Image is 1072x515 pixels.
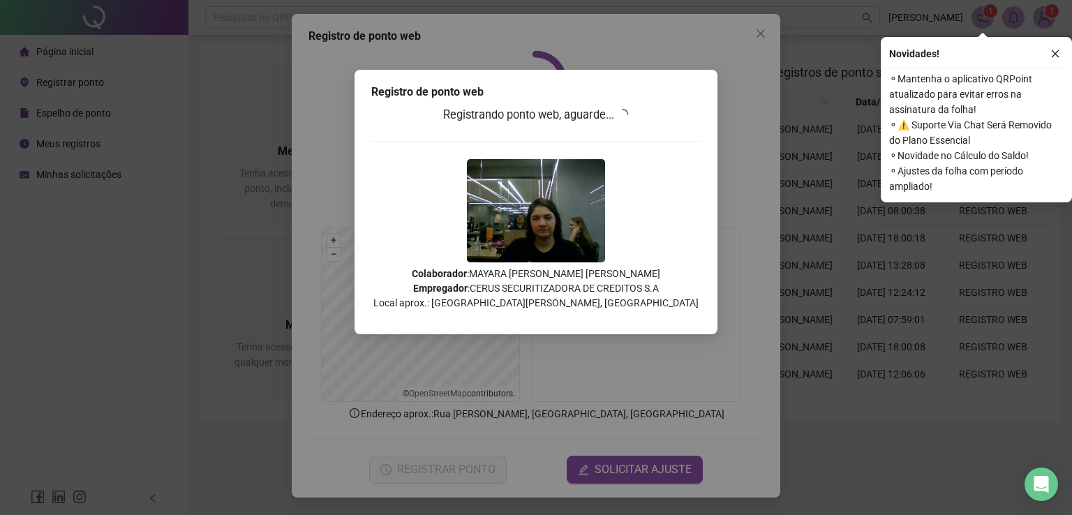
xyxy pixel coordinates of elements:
span: loading [615,106,631,122]
p: : MAYARA [PERSON_NAME] [PERSON_NAME] : CERUS SECURITIZADORA DE CREDITOS S.A Local aprox.: [GEOGRA... [371,267,701,311]
img: 9k= [467,159,605,262]
span: ⚬ Ajustes da folha com período ampliado! [889,163,1064,194]
span: close [1050,49,1060,59]
span: Novidades ! [889,46,939,61]
span: ⚬ ⚠️ Suporte Via Chat Será Removido do Plano Essencial [889,117,1064,148]
div: Open Intercom Messenger [1025,468,1058,501]
strong: Empregador [413,283,468,294]
h3: Registrando ponto web, aguarde... [371,106,701,124]
span: ⚬ Mantenha o aplicativo QRPoint atualizado para evitar erros na assinatura da folha! [889,71,1064,117]
span: ⚬ Novidade no Cálculo do Saldo! [889,148,1064,163]
div: Registro de ponto web [371,84,701,100]
strong: Colaborador [412,268,467,279]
